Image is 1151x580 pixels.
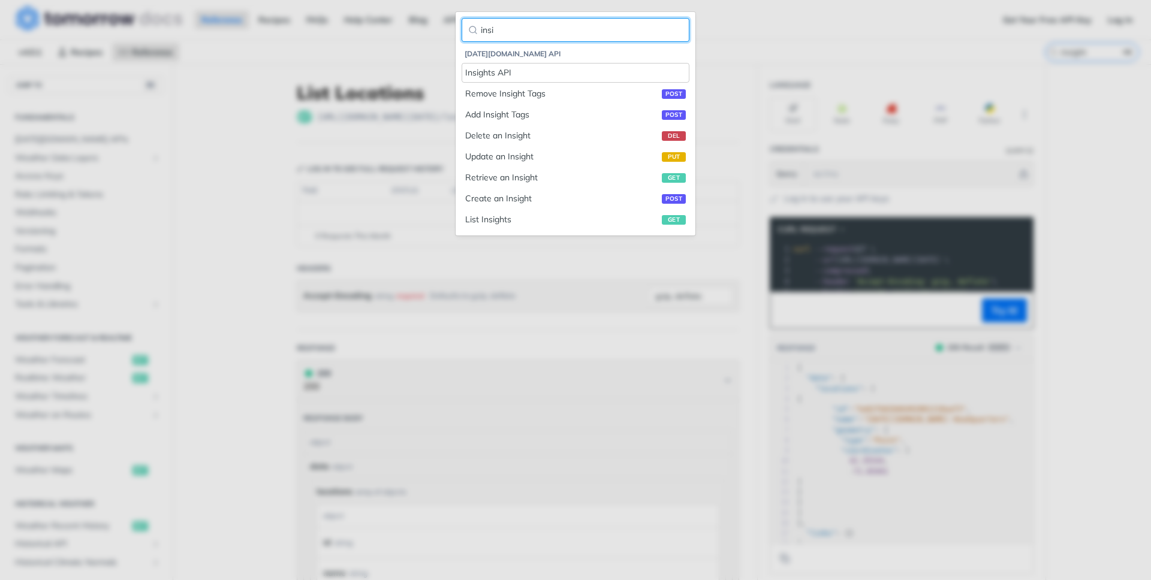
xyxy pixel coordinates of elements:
span: post [662,110,686,120]
a: Retrieve an Insightget [462,168,689,188]
span: get [662,173,686,183]
nav: Reference navigation [456,36,695,235]
div: List Insights [465,213,686,226]
input: Filter [462,18,689,42]
a: Remove Insight Tagspost [462,84,689,104]
div: Update an Insight [465,150,686,163]
li: [DATE][DOMAIN_NAME] API [465,48,689,60]
div: Delete an Insight [465,129,686,142]
div: Remove Insight Tags [465,87,686,100]
a: List Insightsget [462,210,689,229]
span: post [662,194,686,204]
span: get [662,215,686,225]
div: Insights API [465,67,686,79]
div: Retrieve an Insight [465,171,686,184]
div: Add Insight Tags [465,108,686,121]
a: Create an Insightpost [462,189,689,209]
a: Delete an Insightdel [462,126,689,146]
a: Update an Insightput [462,147,689,167]
span: post [662,89,686,99]
div: Create an Insight [465,192,686,205]
span: put [662,152,686,162]
span: del [662,131,686,141]
a: Insights API [462,63,689,83]
a: Add Insight Tagspost [462,105,689,125]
